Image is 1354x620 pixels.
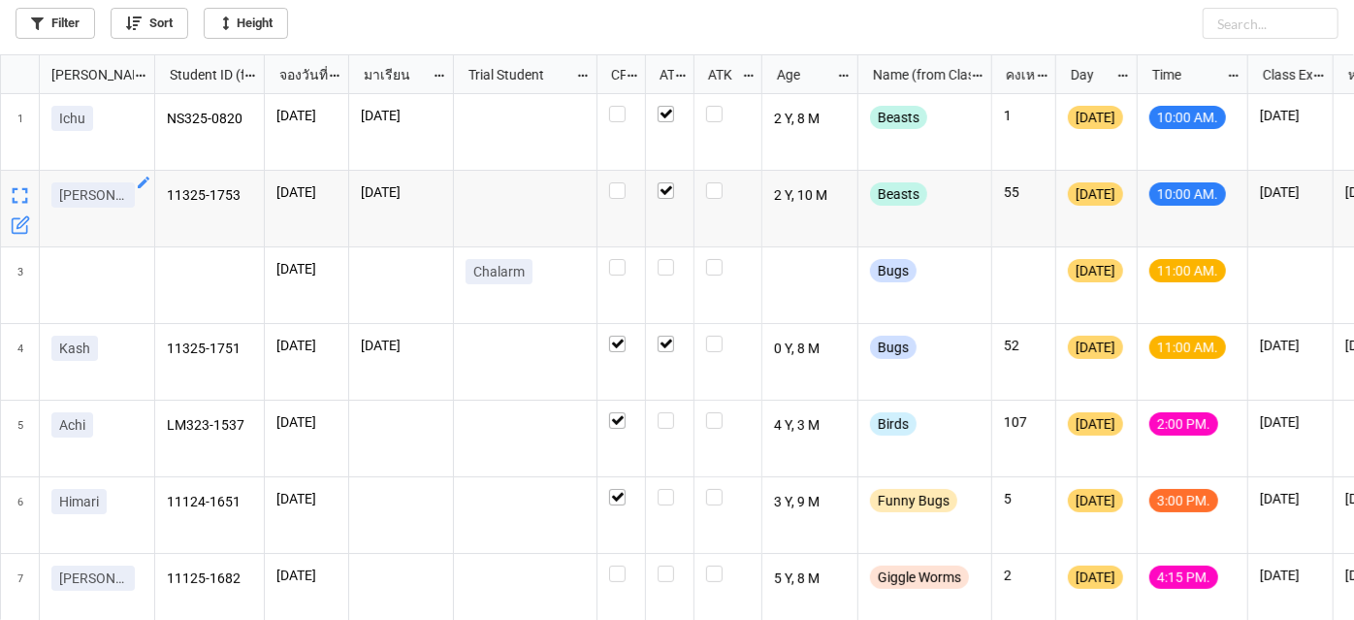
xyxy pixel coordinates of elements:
[1,55,155,94] div: grid
[17,94,23,170] span: 1
[457,64,575,85] div: Trial Student
[870,106,927,129] div: Beasts
[167,182,253,210] p: 11325-1753
[361,336,441,355] p: [DATE]
[59,415,85,435] p: Achi
[696,64,741,85] div: ATK
[167,412,253,440] p: LM323-1537
[40,64,134,85] div: [PERSON_NAME] Name
[361,106,441,125] p: [DATE]
[1149,182,1226,206] div: 10:00 AM.
[1149,412,1218,436] div: 2:00 PM.
[765,64,837,85] div: Age
[276,566,337,585] p: [DATE]
[167,106,253,133] p: NS325-0820
[870,182,927,206] div: Beasts
[111,8,188,39] a: Sort
[1149,489,1218,512] div: 3:00 PM.
[276,489,337,508] p: [DATE]
[1149,336,1226,359] div: 11:00 AM.
[1004,106,1044,125] p: 1
[59,569,127,588] p: [PERSON_NAME]
[994,64,1035,85] div: คงเหลือ (from Nick Name)
[870,489,957,512] div: Funny Bugs
[17,477,23,553] span: 6
[774,106,847,133] p: 2 Y, 8 M
[774,566,847,593] p: 5 Y, 8 M
[1068,106,1123,129] div: [DATE]
[276,336,337,355] p: [DATE]
[268,64,329,85] div: จองวันที่
[473,262,525,281] p: Chalarm
[774,336,847,363] p: 0 Y, 8 M
[17,401,23,476] span: 5
[1068,566,1123,589] div: [DATE]
[599,64,627,85] div: CF
[1141,64,1227,85] div: Time
[774,182,847,210] p: 2 Y, 10 M
[1260,182,1321,202] p: [DATE]
[16,8,95,39] a: Filter
[1149,566,1218,589] div: 4:15 PM.
[1068,259,1123,282] div: [DATE]
[1149,259,1226,282] div: 11:00 AM.
[1251,64,1313,85] div: Class Expiration
[1260,566,1321,585] p: [DATE]
[59,185,127,205] p: [PERSON_NAME]
[1068,336,1123,359] div: [DATE]
[1068,489,1123,512] div: [DATE]
[59,339,90,358] p: Kash
[1260,106,1321,125] p: [DATE]
[1004,412,1044,432] p: 107
[276,259,337,278] p: [DATE]
[167,566,253,593] p: 11125-1682
[17,247,23,323] span: 3
[1004,489,1044,508] p: 5
[352,64,433,85] div: มาเรียน
[774,489,847,516] p: 3 Y, 9 M
[870,566,969,589] div: Giggle Worms
[1068,412,1123,436] div: [DATE]
[276,412,337,432] p: [DATE]
[1059,64,1117,85] div: Day
[870,412,917,436] div: Birds
[167,489,253,516] p: 11124-1651
[1260,412,1321,432] p: [DATE]
[1149,106,1226,129] div: 10:00 AM.
[1004,336,1044,355] p: 52
[861,64,971,85] div: Name (from Class)
[870,259,917,282] div: Bugs
[774,412,847,440] p: 4 Y, 3 M
[276,106,337,125] p: [DATE]
[158,64,243,85] div: Student ID (from [PERSON_NAME] Name)
[1260,489,1321,508] p: [DATE]
[870,336,917,359] div: Bugs
[59,109,85,128] p: Ichu
[1203,8,1338,39] input: Search...
[204,8,288,39] a: Height
[59,492,99,511] p: Himari
[1068,182,1123,206] div: [DATE]
[648,64,675,85] div: ATT
[17,324,23,400] span: 4
[167,336,253,363] p: 11325-1751
[1004,566,1044,585] p: 2
[361,182,441,202] p: [DATE]
[1004,182,1044,202] p: 55
[276,182,337,202] p: [DATE]
[1260,336,1321,355] p: [DATE]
